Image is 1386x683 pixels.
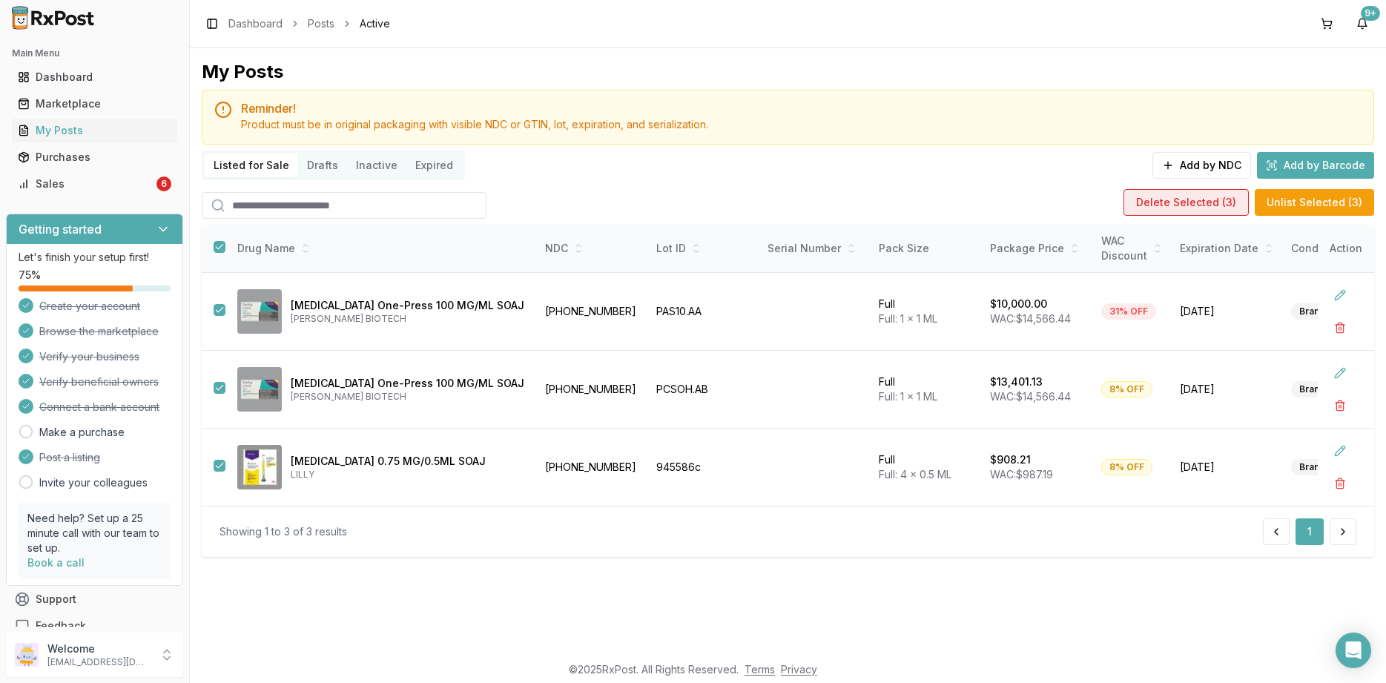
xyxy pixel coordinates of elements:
[870,429,981,507] td: Full
[205,154,298,177] button: Listed for Sale
[990,375,1043,389] p: $13,401.13
[1350,12,1374,36] button: 9+
[12,47,177,59] h2: Main Menu
[39,450,100,465] span: Post a listing
[1101,234,1162,263] div: WAC Discount
[6,6,101,30] img: RxPost Logo
[879,312,937,325] span: Full: 1 x 1 ML
[1336,633,1371,668] div: Open Intercom Messenger
[47,641,151,656] p: Welcome
[1327,282,1353,308] button: Edit
[347,154,406,177] button: Inactive
[6,613,183,639] button: Feedback
[870,273,981,351] td: Full
[536,429,647,507] td: [PHONE_NUMBER]
[536,273,647,351] td: [PHONE_NUMBER]
[18,70,171,85] div: Dashboard
[12,90,177,117] a: Marketplace
[291,454,524,469] p: [MEDICAL_DATA] 0.75 MG/0.5ML SOAJ
[1327,470,1353,497] button: Delete
[870,351,981,429] td: Full
[6,145,183,169] button: Purchases
[1257,152,1374,179] button: Add by Barcode
[1152,152,1251,179] button: Add by NDC
[291,298,524,313] p: [MEDICAL_DATA] One-Press 100 MG/ML SOAJ
[12,64,177,90] a: Dashboard
[237,289,282,334] img: Tremfya One-Press 100 MG/ML SOAJ
[237,241,524,256] div: Drug Name
[6,172,183,196] button: Sales6
[241,117,1362,132] div: Product must be in original packaging with visible NDC or GTIN, lot, expiration, and serialization.
[1180,460,1273,475] span: [DATE]
[47,656,151,668] p: [EMAIL_ADDRESS][DOMAIN_NAME]
[19,268,41,283] span: 75 %
[870,225,981,273] th: Pack Size
[647,429,759,507] td: 945586c
[27,511,162,555] p: Need help? Set up a 25 minute call with our team to set up.
[18,123,171,138] div: My Posts
[1327,438,1353,464] button: Edit
[536,351,647,429] td: [PHONE_NUMBER]
[39,349,139,364] span: Verify your business
[990,452,1031,467] p: $908.21
[990,297,1047,311] p: $10,000.00
[1318,225,1374,273] th: Action
[220,524,347,539] div: Showing 1 to 3 of 3 results
[237,367,282,412] img: Tremfya One-Press 100 MG/ML SOAJ
[1327,314,1353,341] button: Delete
[1327,392,1353,419] button: Delete
[1291,459,1356,475] div: Brand New
[1296,518,1324,545] button: 1
[879,468,951,481] span: Full: 4 x 0.5 ML
[291,469,524,481] p: LILLY
[228,16,390,31] nav: breadcrumb
[990,241,1083,256] div: Package Price
[39,324,159,339] span: Browse the marketplace
[1101,303,1156,320] div: 31% OFF
[1180,382,1273,397] span: [DATE]
[39,400,159,415] span: Connect a bank account
[291,391,524,403] p: [PERSON_NAME] BIOTECH
[879,390,937,403] span: Full: 1 x 1 ML
[647,351,759,429] td: PCSOH.AB
[768,241,861,256] div: Serial Number
[156,176,171,191] div: 6
[990,390,1071,403] span: WAC: $14,566.44
[647,273,759,351] td: PAS10.AA
[12,171,177,197] a: Sales6
[39,475,148,490] a: Invite your colleagues
[202,60,283,84] div: My Posts
[18,96,171,111] div: Marketplace
[39,299,140,314] span: Create your account
[1361,6,1380,21] div: 9+
[745,663,775,676] a: Terms
[1291,381,1356,397] div: Brand New
[241,102,1362,114] h5: Reminder!
[6,586,183,613] button: Support
[1101,381,1152,397] div: 8% OFF
[990,312,1071,325] span: WAC: $14,566.44
[27,556,85,569] a: Book a call
[656,241,750,256] div: Lot ID
[308,16,334,31] a: Posts
[18,150,171,165] div: Purchases
[1291,303,1356,320] div: Brand New
[39,425,125,440] a: Make a purchase
[990,468,1053,481] span: WAC: $987.19
[12,144,177,171] a: Purchases
[1255,189,1374,216] button: Unlist Selected (3)
[360,16,390,31] span: Active
[298,154,347,177] button: Drafts
[545,241,638,256] div: NDC
[19,220,102,238] h3: Getting started
[6,65,183,89] button: Dashboard
[781,663,817,676] a: Privacy
[1180,304,1273,319] span: [DATE]
[1327,360,1353,386] button: Edit
[15,643,39,667] img: User avatar
[36,618,86,633] span: Feedback
[228,16,283,31] a: Dashboard
[291,376,524,391] p: [MEDICAL_DATA] One-Press 100 MG/ML SOAJ
[406,154,462,177] button: Expired
[12,117,177,144] a: My Posts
